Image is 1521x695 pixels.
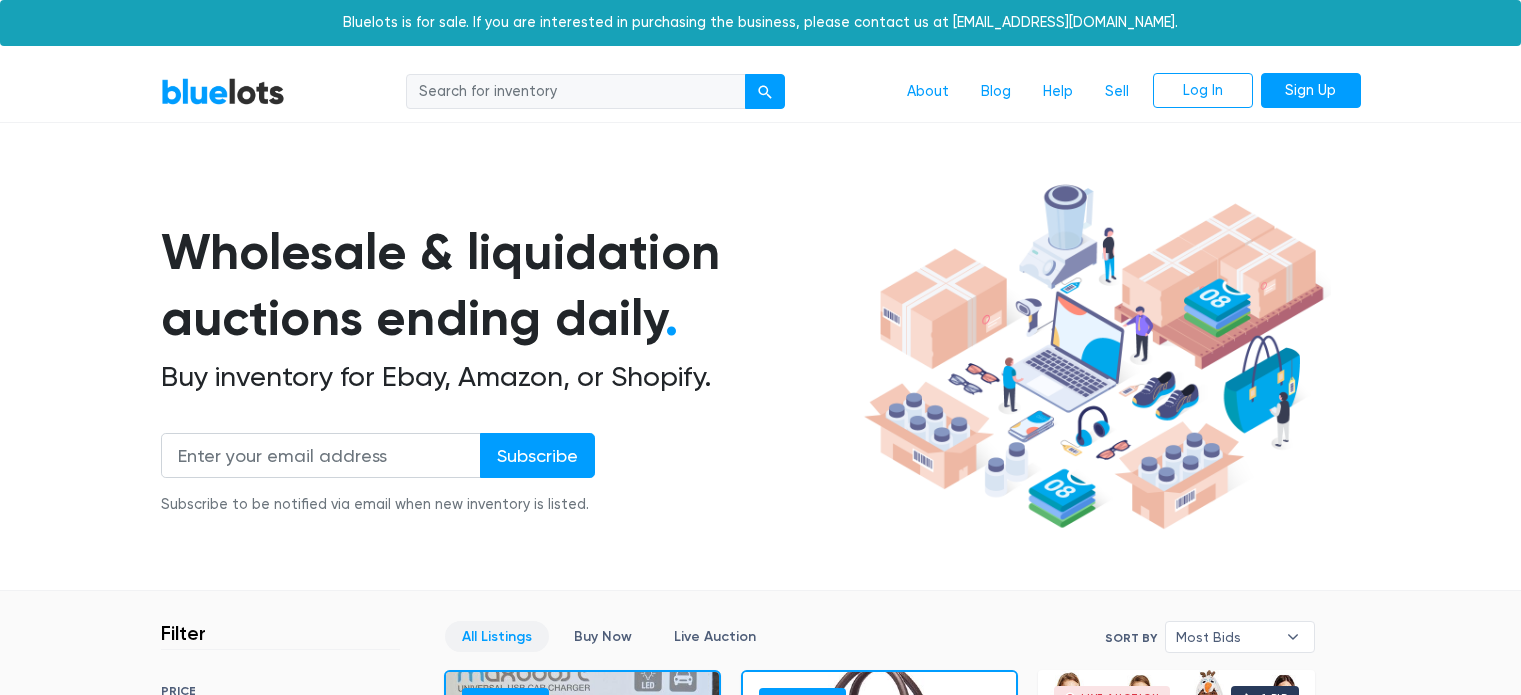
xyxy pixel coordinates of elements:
[1261,73,1361,109] a: Sign Up
[1153,73,1253,109] a: Log In
[1272,622,1314,652] b: ▾
[161,621,206,645] h3: Filter
[965,73,1027,111] a: Blog
[665,288,678,348] span: .
[557,621,649,652] a: Buy Now
[445,621,549,652] a: All Listings
[857,175,1331,539] img: hero-ee84e7d0318cb26816c560f6b4441b76977f77a177738b4e94f68c95b2b83dbb.png
[1176,622,1276,652] span: Most Bids
[406,74,746,110] input: Search for inventory
[161,494,595,516] div: Subscribe to be notified via email when new inventory is listed.
[1089,73,1145,111] a: Sell
[657,621,773,652] a: Live Auction
[161,77,285,106] a: BlueLots
[161,433,481,478] input: Enter your email address
[161,219,857,352] h1: Wholesale & liquidation auctions ending daily
[161,360,857,394] h2: Buy inventory for Ebay, Amazon, or Shopify.
[480,433,595,478] input: Subscribe
[1027,73,1089,111] a: Help
[891,73,965,111] a: About
[1105,629,1157,647] label: Sort By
